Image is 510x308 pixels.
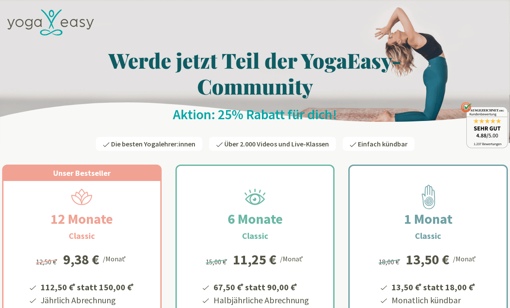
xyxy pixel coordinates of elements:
div: 9,38 € [63,253,99,267]
span: Über 2.000 Videos und Live-Klassen [224,140,329,148]
span: Einfach kündbar [358,140,408,148]
div: /Monat [280,253,305,264]
span: 18,00 € [379,257,402,266]
img: ausgezeichnet_badge.png [461,102,508,148]
h2: Aktion: 25% Rabatt für dich! [2,106,508,123]
li: Jährlich Abrechnung [39,294,135,307]
li: 13,50 € statt 18,00 € [390,279,477,294]
span: 15,00 € [206,257,229,266]
h3: Classic [242,229,268,242]
li: Halbjährliche Abrechnung [212,294,309,307]
li: 67,50 € statt 90,00 € [212,279,309,294]
span: Die besten Yogalehrer:innen [111,140,195,148]
div: /Monat [453,253,478,264]
h2: 6 Monate [207,209,303,229]
h1: Werde jetzt Teil der YogaEasy-Community [2,47,508,99]
div: 13,50 € [406,253,449,267]
h3: Classic [69,229,95,242]
h2: 12 Monate [30,209,134,229]
div: /Monat [103,253,127,264]
div: 11,25 € [233,253,277,267]
h3: Classic [415,229,441,242]
span: 12,50 € [36,257,59,266]
h2: 1 Monat [383,209,473,229]
span: Unser Bestseller [53,168,111,178]
li: 112,50 € statt 150,00 € [39,279,135,294]
li: Monatlich kündbar [390,294,477,307]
